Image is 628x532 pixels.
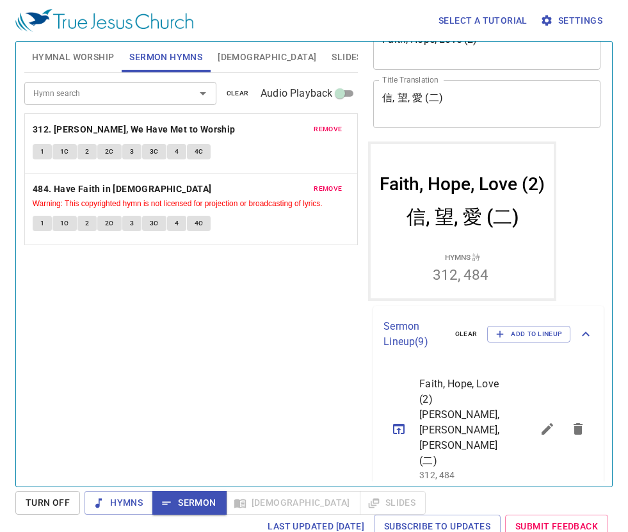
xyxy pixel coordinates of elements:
[33,122,236,138] b: 312. [PERSON_NAME], We Have Met to Worship
[487,326,570,343] button: Add to Lineup
[455,328,478,340] span: clear
[227,88,249,99] span: clear
[52,216,77,231] button: 1C
[85,218,89,229] span: 2
[52,144,77,159] button: 1C
[77,216,97,231] button: 2
[314,183,342,195] span: remove
[122,216,141,231] button: 3
[194,85,212,102] button: Open
[306,122,350,137] button: remove
[167,216,186,231] button: 4
[130,218,134,229] span: 3
[142,216,166,231] button: 3C
[142,144,166,159] button: 3C
[105,146,114,157] span: 2C
[85,146,89,157] span: 2
[95,495,143,511] span: Hymns
[33,144,52,159] button: 1
[33,122,238,138] button: 312. [PERSON_NAME], We Have Met to Worship
[130,146,134,157] span: 3
[314,124,342,135] span: remove
[122,144,141,159] button: 3
[60,146,69,157] span: 1C
[175,146,179,157] span: 4
[163,495,216,511] span: Sermon
[175,218,179,229] span: 4
[187,144,211,159] button: 4C
[187,216,211,231] button: 4C
[152,491,226,515] button: Sermon
[219,86,257,101] button: clear
[33,216,52,231] button: 1
[419,376,501,469] span: Faith, Hope, Love (2) [PERSON_NAME], [PERSON_NAME], [PERSON_NAME] (二)
[261,86,332,101] span: Audio Playback
[15,491,80,515] button: Turn Off
[332,49,362,65] span: Slides
[195,218,204,229] span: 4C
[60,218,69,229] span: 1C
[33,181,214,197] button: 484. Have Faith in [DEMOGRAPHIC_DATA]
[32,49,115,65] span: Hymnal Worship
[40,146,44,157] span: 1
[33,199,323,208] small: Warning: This copyrighted hymn is not licensed for projection or broadcasting of lyrics.
[383,319,445,350] p: Sermon Lineup ( 9 )
[495,328,562,340] span: Add to Lineup
[218,49,316,65] span: [DEMOGRAPHIC_DATA]
[85,491,153,515] button: Hymns
[419,469,501,481] p: 312, 484
[97,216,122,231] button: 2C
[433,9,533,33] button: Select a tutorial
[77,144,97,159] button: 2
[306,181,350,197] button: remove
[538,9,608,33] button: Settings
[150,146,159,157] span: 3C
[129,49,202,65] span: Sermon Hymns
[97,144,122,159] button: 2C
[543,13,602,29] span: Settings
[447,326,485,342] button: clear
[26,495,70,511] span: Turn Off
[15,9,193,32] img: True Jesus Church
[40,218,44,229] span: 1
[195,146,204,157] span: 4C
[167,144,186,159] button: 4
[382,92,592,116] textarea: 信, 望, 愛 (二)
[368,141,556,301] iframe: from-child
[382,33,592,58] textarea: Faith, Hope, Love (2)
[33,181,212,197] b: 484. Have Faith in [DEMOGRAPHIC_DATA]
[373,306,604,362] div: Sermon Lineup(9)clearAdd to Lineup
[150,218,159,229] span: 3C
[105,218,114,229] span: 2C
[439,13,527,29] span: Select a tutorial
